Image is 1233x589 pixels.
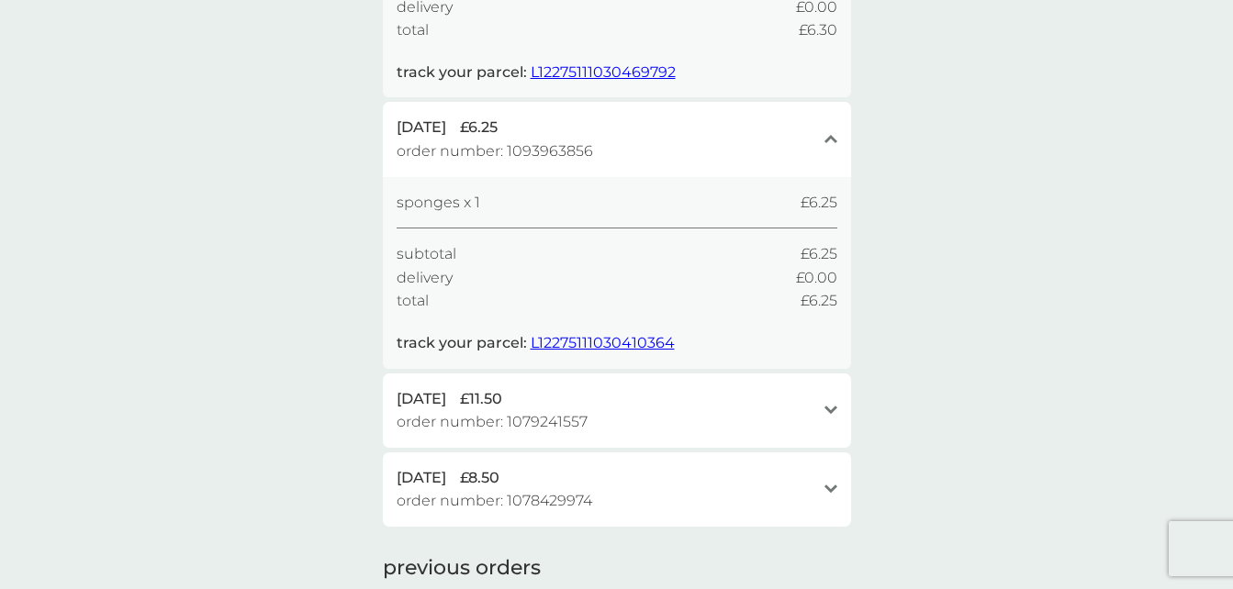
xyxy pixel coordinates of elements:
span: subtotal [397,242,456,266]
span: £6.25 [801,289,837,313]
span: total [397,289,429,313]
span: [DATE] [397,116,446,139]
span: £6.25 [801,242,837,266]
span: order number: 1078429974 [397,489,592,513]
span: order number: 1079241557 [397,410,588,434]
a: L12275111030469792 [531,63,676,81]
span: sponges x 1 [397,191,480,215]
span: [DATE] [397,466,446,490]
span: £6.25 [460,116,498,139]
p: track your parcel: [397,61,676,84]
span: £11.50 [460,387,502,411]
span: £0.00 [796,266,837,290]
span: £6.25 [801,191,837,215]
span: order number: 1093963856 [397,139,593,163]
span: £6.30 [799,18,837,42]
h2: previous orders [383,554,541,583]
span: [DATE] [397,387,446,411]
span: delivery [397,266,453,290]
span: total [397,18,429,42]
p: track your parcel: [397,331,675,355]
a: L12275111030410364 [531,334,675,351]
span: £8.50 [460,466,499,490]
